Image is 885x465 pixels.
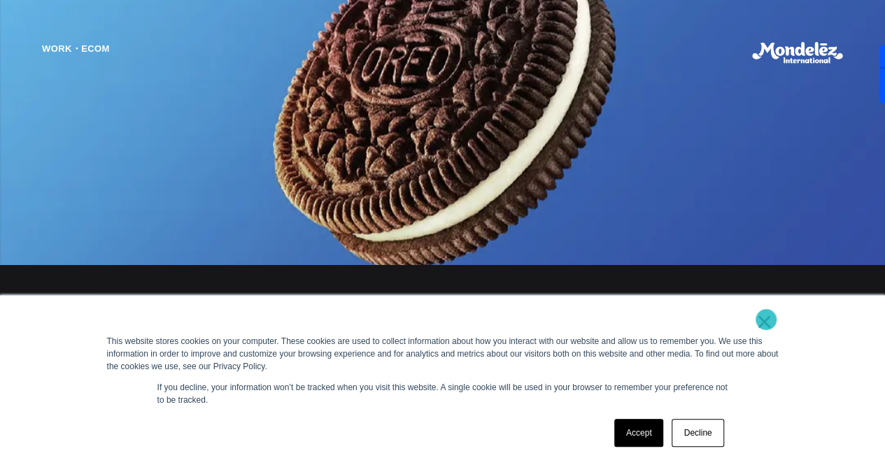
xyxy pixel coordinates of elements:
p: If you decline, your information won’t be tracked when you visit this website. A single cookie wi... [157,381,728,406]
div: Work・Ecom [42,42,110,64]
a: Decline [672,419,723,447]
a: Accept [614,419,664,447]
a: × [756,315,773,328]
div: This website stores cookies on your computer. These cookies are used to collect information about... [107,335,779,373]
